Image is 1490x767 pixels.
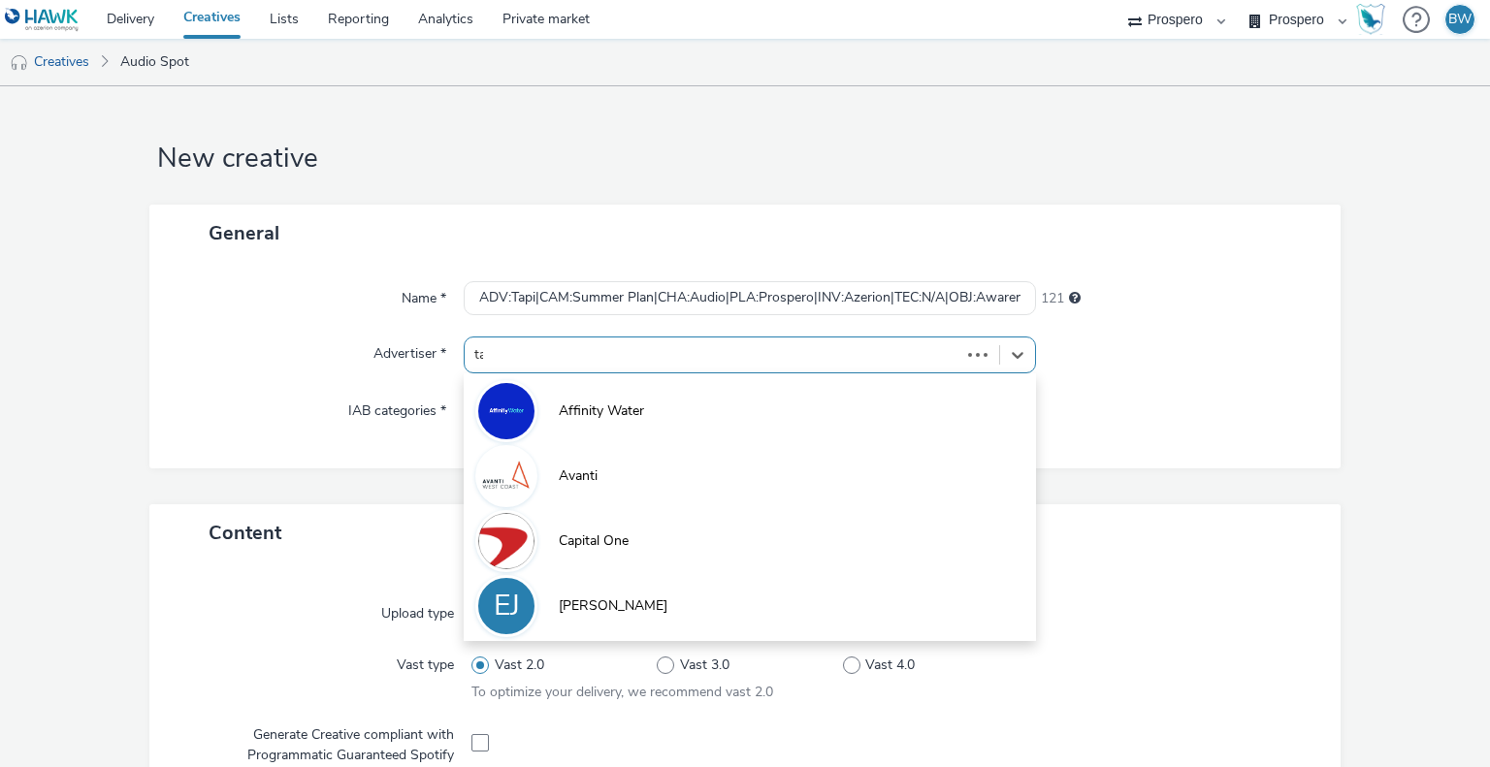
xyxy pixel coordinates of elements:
label: Advertiser * [366,336,454,364]
label: IAB categories * [340,394,454,421]
span: 121 [1041,289,1064,308]
img: Capital One [478,513,534,569]
span: Vast 4.0 [865,655,915,675]
span: General [209,220,279,246]
label: Generate Creative compliant with Programmatic Guaranteed Spotify [184,718,463,765]
input: Name [464,281,1035,315]
label: Name * [394,281,454,308]
h1: New creative [149,141,1342,177]
span: Avanti [559,466,598,486]
label: Upload type [373,596,462,623]
img: Affinity Water [478,383,534,439]
div: EJ [494,579,520,633]
span: Affinity Water [559,401,644,421]
span: To optimize your delivery, we recommend vast 2.0 [471,683,773,701]
span: Vast 3.0 [680,655,729,675]
a: Hawk Academy [1356,4,1393,35]
a: Audio Spot [111,39,199,85]
div: BW [1448,5,1472,34]
img: undefined Logo [5,8,80,32]
span: Capital One [559,531,629,551]
label: Vast type [389,648,462,675]
img: audio [10,53,29,73]
img: Avanti [478,448,534,504]
span: Content [209,520,281,546]
span: Vast 2.0 [495,655,544,675]
div: Maximum 255 characters [1069,289,1081,308]
img: Hawk Academy [1356,4,1385,35]
span: [PERSON_NAME] [559,596,667,616]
